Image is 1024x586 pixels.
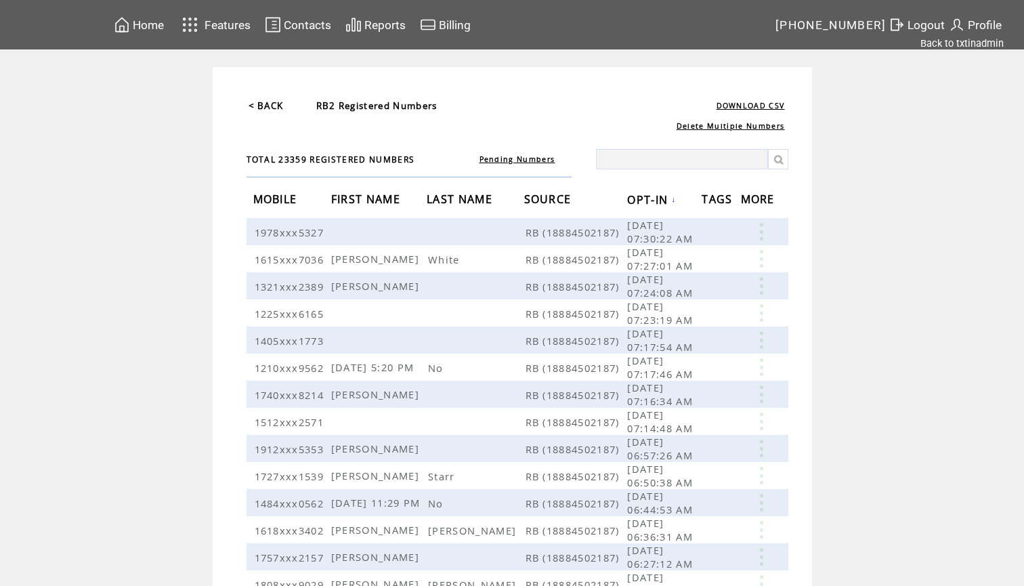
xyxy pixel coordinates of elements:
[247,154,415,165] span: TOTAL 23359 REGISTERED NUMBERS
[331,195,404,203] a: FIRST NAME
[627,408,696,435] span: [DATE] 07:14:48 AM
[265,16,281,33] img: contacts.svg
[255,442,328,456] span: 1912xxx5353
[428,469,458,483] span: Starr
[253,188,301,213] span: MOBILE
[627,272,696,299] span: [DATE] 07:24:08 AM
[255,226,328,239] span: 1978xxx5327
[284,18,331,32] span: Contacts
[178,14,202,36] img: features.svg
[439,18,471,32] span: Billing
[526,361,623,375] span: RB (18884502187)
[255,415,328,429] span: 1512xxx2571
[205,18,251,32] span: Features
[702,195,735,203] a: TAGS
[526,307,623,320] span: RB (18884502187)
[526,253,623,266] span: RB (18884502187)
[331,252,423,266] span: [PERSON_NAME]
[428,524,519,537] span: [PERSON_NAME]
[627,245,696,272] span: [DATE] 07:27:01 AM
[627,189,671,214] span: OPT-IN
[677,121,785,131] a: Delete Multiple Numbers
[343,14,408,35] a: Reports
[717,101,785,110] a: DOWNLOAD CSV
[479,154,555,164] a: Pending Numbers
[627,327,696,354] span: [DATE] 07:17:54 AM
[331,360,418,374] span: [DATE] 5:20 PM
[331,469,423,482] span: [PERSON_NAME]
[255,361,328,375] span: 1210xxx9562
[316,100,438,112] span: RB2 Registered Numbers
[331,388,423,401] span: [PERSON_NAME]
[331,279,423,293] span: [PERSON_NAME]
[627,462,696,489] span: [DATE] 06:50:38 AM
[627,218,696,245] span: [DATE] 07:30:22 AM
[331,188,404,213] span: FIRST NAME
[775,18,887,32] span: [PHONE_NUMBER]
[427,188,496,213] span: LAST NAME
[949,16,965,33] img: profile.svg
[418,14,473,35] a: Billing
[889,16,905,33] img: exit.svg
[947,14,1004,35] a: Profile
[255,253,328,266] span: 1615xxx7036
[526,280,623,293] span: RB (18884502187)
[331,550,423,564] span: [PERSON_NAME]
[526,442,623,456] span: RB (18884502187)
[420,16,436,33] img: creidtcard.svg
[526,469,623,483] span: RB (18884502187)
[524,195,575,203] a: SOURCE
[255,469,328,483] span: 1727xxx1539
[627,381,696,408] span: [DATE] 07:16:34 AM
[428,361,447,375] span: No
[255,497,328,510] span: 1484xxx0562
[176,12,253,38] a: Features
[331,442,423,455] span: [PERSON_NAME]
[255,551,328,564] span: 1757xxx2157
[526,415,623,429] span: RB (18884502187)
[255,524,328,537] span: 1618xxx3402
[920,37,1004,49] a: Back to txtinadmin
[526,551,623,564] span: RB (18884502187)
[345,16,362,33] img: chart.svg
[364,18,406,32] span: Reports
[524,188,575,213] span: SOURCE
[627,489,696,516] span: [DATE] 06:44:53 AM
[627,299,696,327] span: [DATE] 07:23:19 AM
[428,497,447,510] span: No
[427,195,496,203] a: LAST NAME
[255,388,328,402] span: 1740xxx8214
[887,14,947,35] a: Logout
[908,18,945,32] span: Logout
[112,14,166,35] a: Home
[114,16,130,33] img: home.svg
[627,195,676,203] a: OPT-IN↓
[526,497,623,510] span: RB (18884502187)
[526,226,623,239] span: RB (18884502187)
[627,435,696,462] span: [DATE] 06:57:26 AM
[331,496,424,509] span: [DATE] 11:29 PM
[255,307,328,320] span: 1225xxx6165
[428,253,463,266] span: White
[702,188,735,213] span: TAGS
[255,334,328,348] span: 1405xxx1773
[968,18,1002,32] span: Profile
[526,388,623,402] span: RB (18884502187)
[526,524,623,537] span: RB (18884502187)
[331,523,423,537] span: [PERSON_NAME]
[627,543,696,570] span: [DATE] 06:27:12 AM
[133,18,164,32] span: Home
[526,334,623,348] span: RB (18884502187)
[627,354,696,381] span: [DATE] 07:17:46 AM
[627,516,696,543] span: [DATE] 06:36:31 AM
[741,188,778,213] span: MORE
[263,14,333,35] a: Contacts
[253,195,301,203] a: MOBILE
[255,280,328,293] span: 1321xxx2389
[249,100,284,112] a: < BACK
